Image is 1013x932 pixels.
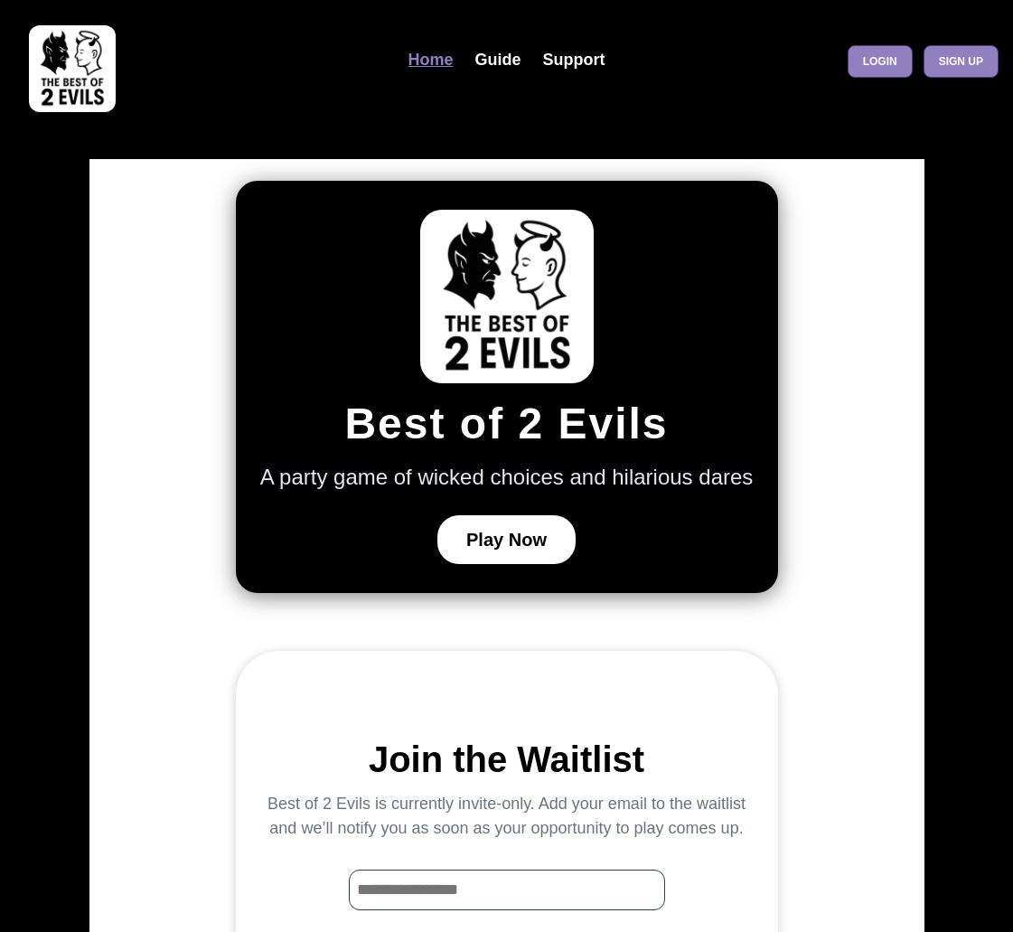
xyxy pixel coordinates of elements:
p: A party game of wicked choices and hilarious dares [260,461,754,494]
a: Guide [464,41,532,80]
a: Home [397,41,464,80]
h2: Join the Waitlist [369,738,644,781]
a: Login [848,45,913,78]
h1: Best of 2 Evils [344,398,668,450]
p: Best of 2 Evils is currently invite-only. Add your email to the waitlist and we’ll notify you as ... [265,792,749,841]
img: Best of 2 Evils Logo [420,210,594,383]
a: Support [532,41,616,80]
a: Sign up [924,45,999,78]
input: Waitlist Email Input [349,870,665,910]
button: Play Now [437,515,576,564]
img: best of 2 evils logo [29,25,116,112]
